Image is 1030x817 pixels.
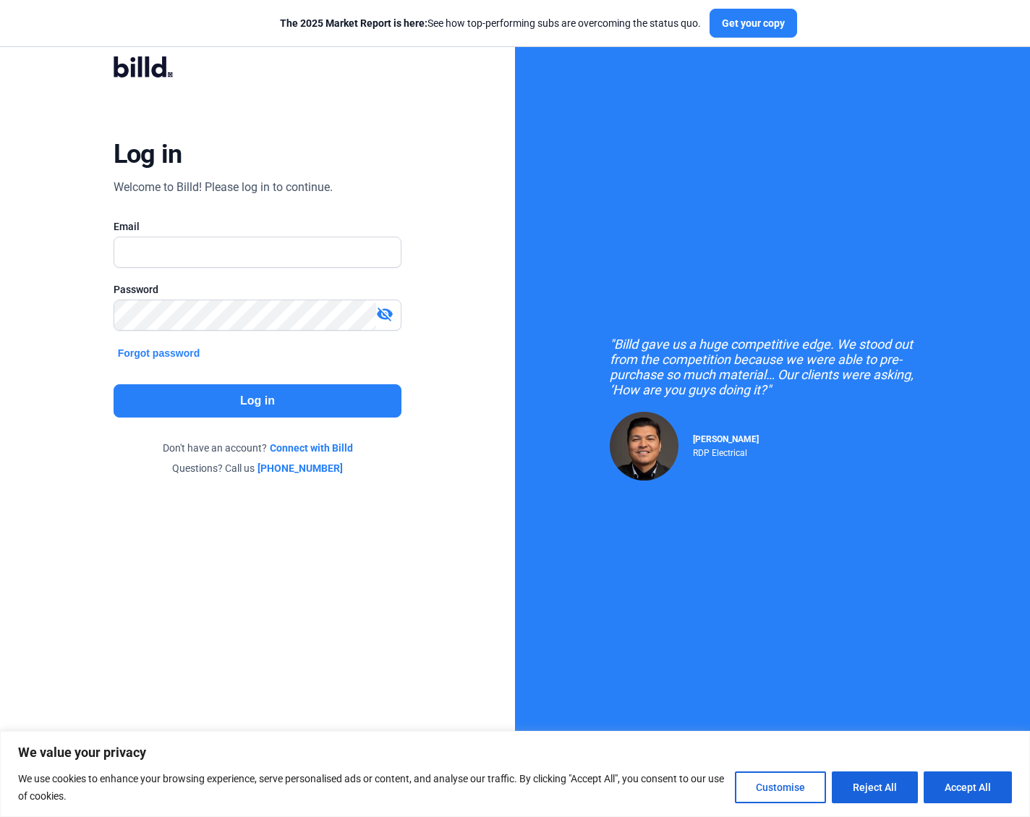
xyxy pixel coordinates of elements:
button: Forgot password [114,345,205,361]
div: Password [114,282,402,297]
a: [PHONE_NUMBER] [257,461,343,475]
div: See how top-performing subs are overcoming the status quo. [280,16,701,30]
span: [PERSON_NAME] [693,434,759,444]
div: Questions? Call us [114,461,402,475]
span: The 2025 Market Report is here: [280,17,427,29]
div: RDP Electrical [693,444,759,458]
p: We use cookies to enhance your browsing experience, serve personalised ads or content, and analys... [18,770,724,805]
button: Reject All [832,771,918,803]
div: Email [114,219,402,234]
button: Log in [114,384,402,418]
img: Raul Pacheco [610,412,678,481]
div: Log in [114,138,182,170]
button: Get your copy [710,9,797,38]
button: Accept All [924,771,1012,803]
div: "Billd gave us a huge competitive edge. We stood out from the competition because we were able to... [610,336,935,397]
button: Customise [735,771,826,803]
p: We value your privacy [18,744,1012,761]
div: Welcome to Billd! Please log in to continue. [114,179,333,196]
mat-icon: visibility_off [376,305,393,323]
div: Don't have an account? [114,441,402,455]
a: Connect with Billd [270,441,353,455]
